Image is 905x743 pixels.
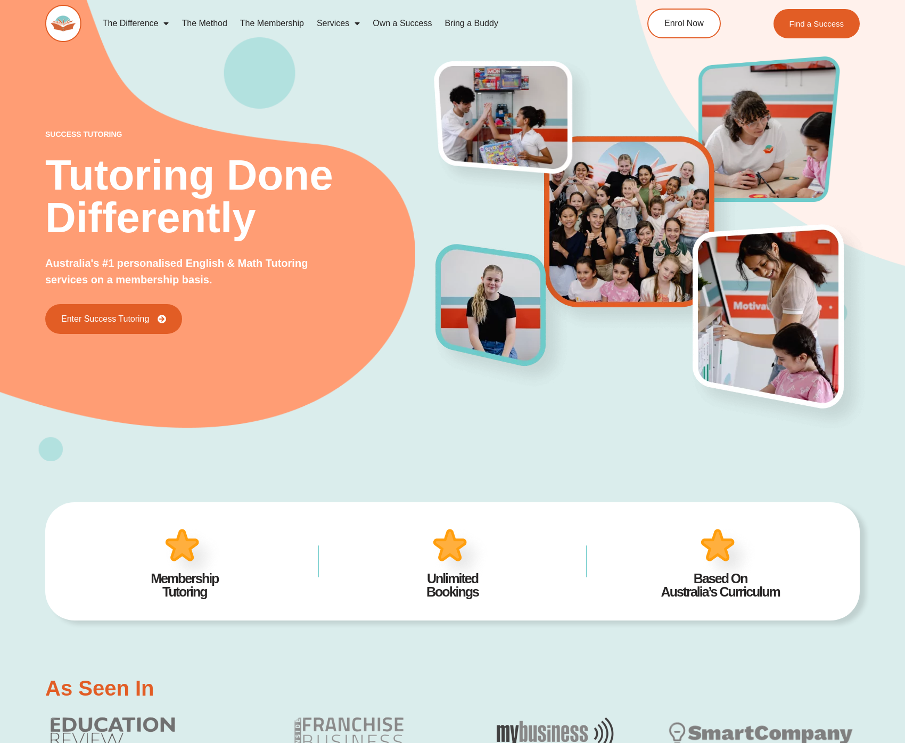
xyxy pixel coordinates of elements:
[664,19,704,28] span: Enrol Now
[96,11,600,36] nav: Menu
[773,9,860,38] a: Find a Success
[45,255,331,288] p: Australia's #1 personalised English & Math Tutoring services on a membership basis.
[438,11,505,36] a: Bring a Buddy
[61,315,149,323] span: Enter Success Tutoring
[67,572,302,599] h2: Membership Tutoring
[45,130,436,138] p: success tutoring
[96,11,176,36] a: The Difference
[175,11,233,36] a: The Method
[45,304,182,334] a: Enter Success Tutoring
[310,11,366,36] a: Services
[789,20,844,28] span: Find a Success
[45,154,436,239] h2: Tutoring Done Differently
[366,11,438,36] a: Own a Success
[45,677,154,699] h2: As Seen In
[647,9,721,38] a: Enrol Now
[234,11,310,36] a: The Membership
[603,572,838,599] h2: Based On Australia’s Curriculum
[335,572,570,599] h2: Unlimited Bookings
